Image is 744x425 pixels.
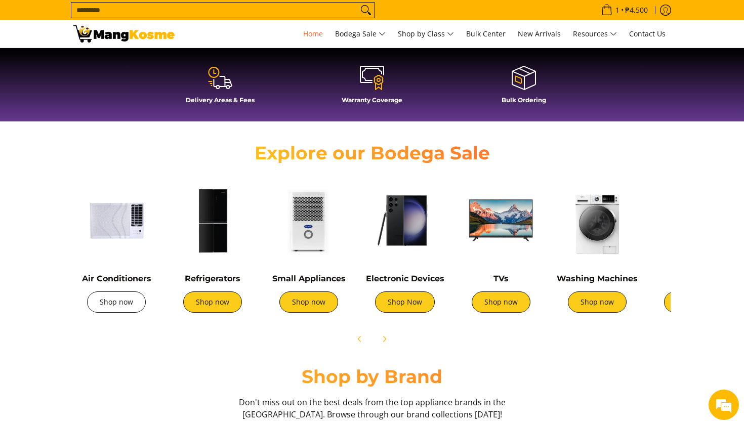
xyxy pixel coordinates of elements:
img: Small Appliances [266,178,352,264]
a: Shop now [279,291,338,313]
span: Contact Us [629,29,666,38]
span: Home [303,29,323,38]
span: Resources [573,28,617,40]
h2: Explore our Bodega Sale [225,142,519,164]
a: Delivery Areas & Fees [149,65,291,111]
button: Search [358,3,374,18]
span: • [598,5,651,16]
span: Bodega Sale [335,28,386,40]
a: TVs [493,274,509,283]
img: TVs [458,178,544,264]
div: Minimize live chat window [166,5,190,29]
a: Shop now [183,291,242,313]
img: Electronic Devices [362,178,448,264]
h4: Bulk Ordering [453,96,595,104]
span: New Arrivals [518,29,561,38]
a: Shop now [664,291,723,313]
a: Shop now [568,291,627,313]
img: Cookers [650,178,736,264]
span: We're online! [59,127,140,230]
a: Refrigerators [185,274,240,283]
h4: Warranty Coverage [301,96,443,104]
nav: Main Menu [185,20,671,48]
a: Contact Us [624,20,671,48]
a: Shop Now [375,291,435,313]
a: New Arrivals [513,20,566,48]
img: Mang Kosme: Your Home Appliances Warehouse Sale Partner! [73,25,175,42]
a: Bulk Ordering [453,65,595,111]
a: Air Conditioners [82,274,151,283]
img: Air Conditioners [73,178,159,264]
a: Bulk Center [461,20,511,48]
a: Bodega Sale [330,20,391,48]
button: Previous [349,328,371,350]
a: Warranty Coverage [301,65,443,111]
a: Shop by Class [393,20,459,48]
a: Small Appliances [272,274,346,283]
a: Home [298,20,328,48]
h2: Shop by Brand [73,365,671,388]
textarea: Type your message and hit 'Enter' [5,276,193,312]
a: Shop now [472,291,530,313]
div: Chat with us now [53,57,170,70]
a: Resources [568,20,622,48]
h4: Delivery Areas & Fees [149,96,291,104]
img: Washing Machines [554,178,640,264]
span: Shop by Class [398,28,454,40]
span: 1 [614,7,621,14]
span: ₱4,500 [624,7,649,14]
a: Washing Machines [557,274,638,283]
img: Refrigerators [170,178,256,264]
button: Next [373,328,395,350]
span: Bulk Center [466,29,506,38]
h3: Don't miss out on the best deals from the top appliance brands in the [GEOGRAPHIC_DATA]. Browse t... [235,396,509,420]
a: Electronic Devices [366,274,444,283]
a: Shop now [87,291,146,313]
